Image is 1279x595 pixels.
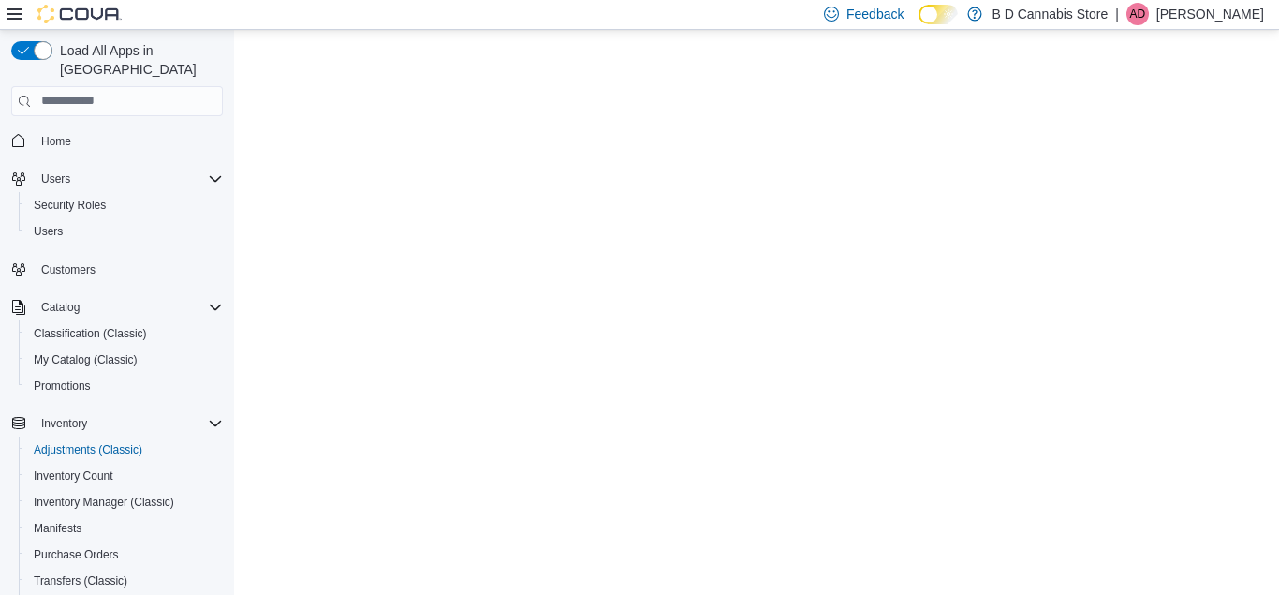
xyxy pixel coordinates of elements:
[26,375,223,397] span: Promotions
[26,491,223,513] span: Inventory Manager (Classic)
[26,322,223,345] span: Classification (Classic)
[37,5,122,23] img: Cova
[4,166,230,192] button: Users
[992,3,1108,25] p: B D Cannabis Store
[26,570,135,592] a: Transfers (Classic)
[34,296,223,319] span: Catalog
[4,256,230,283] button: Customers
[26,349,145,371] a: My Catalog (Classic)
[34,521,81,536] span: Manifests
[26,517,89,540] a: Manifests
[34,168,223,190] span: Users
[19,437,230,463] button: Adjustments (Classic)
[34,259,103,281] a: Customers
[26,375,98,397] a: Promotions
[26,517,223,540] span: Manifests
[26,465,121,487] a: Inventory Count
[26,570,223,592] span: Transfers (Classic)
[4,294,230,320] button: Catalog
[19,542,230,568] button: Purchase Orders
[41,300,80,315] span: Catalog
[4,127,230,155] button: Home
[26,439,150,461] a: Adjustments (Classic)
[34,573,127,588] span: Transfers (Classic)
[26,220,70,243] a: Users
[26,220,223,243] span: Users
[19,515,230,542] button: Manifests
[26,194,113,216] a: Security Roles
[19,373,230,399] button: Promotions
[34,129,223,153] span: Home
[34,326,147,341] span: Classification (Classic)
[41,134,71,149] span: Home
[34,495,174,510] span: Inventory Manager (Classic)
[1115,3,1119,25] p: |
[41,416,87,431] span: Inventory
[34,258,223,281] span: Customers
[19,192,230,218] button: Security Roles
[41,171,70,186] span: Users
[34,296,87,319] button: Catalog
[1156,3,1264,25] p: [PERSON_NAME]
[846,5,904,23] span: Feedback
[919,5,958,24] input: Dark Mode
[34,442,142,457] span: Adjustments (Classic)
[34,379,91,394] span: Promotions
[4,410,230,437] button: Inventory
[52,41,223,79] span: Load All Apps in [GEOGRAPHIC_DATA]
[34,412,95,435] button: Inventory
[34,198,106,213] span: Security Roles
[26,349,223,371] span: My Catalog (Classic)
[26,439,223,461] span: Adjustments (Classic)
[26,465,223,487] span: Inventory Count
[19,320,230,347] button: Classification (Classic)
[26,322,154,345] a: Classification (Classic)
[19,218,230,245] button: Users
[41,262,96,277] span: Customers
[34,412,223,435] span: Inventory
[19,463,230,489] button: Inventory Count
[34,130,79,153] a: Home
[34,469,113,483] span: Inventory Count
[26,543,223,566] span: Purchase Orders
[1130,3,1146,25] span: AD
[19,489,230,515] button: Inventory Manager (Classic)
[919,24,919,25] span: Dark Mode
[34,168,78,190] button: Users
[26,491,182,513] a: Inventory Manager (Classic)
[26,543,126,566] a: Purchase Orders
[34,224,63,239] span: Users
[26,194,223,216] span: Security Roles
[34,352,138,367] span: My Catalog (Classic)
[19,568,230,594] button: Transfers (Classic)
[34,547,119,562] span: Purchase Orders
[1126,3,1149,25] div: Aman Dhillon
[19,347,230,373] button: My Catalog (Classic)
